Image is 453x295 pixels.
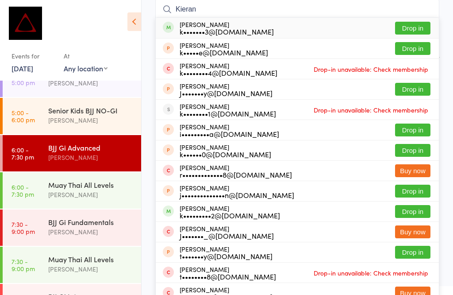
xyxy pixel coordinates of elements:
[180,89,273,97] div: J•••••••y@[DOMAIN_NAME]
[180,28,274,35] div: k•••••••3@[DOMAIN_NAME]
[311,266,430,279] span: Drop-in unavailable: Check membership
[12,49,55,63] div: Events for
[395,246,430,259] button: Drop in
[48,190,134,200] div: [PERSON_NAME]
[12,183,34,198] time: 6:00 - 7:30 pm
[180,69,277,76] div: k••••••••4@[DOMAIN_NAME]
[12,109,35,123] time: 5:00 - 6:00 pm
[12,72,35,86] time: 4:10 - 5:00 pm
[395,124,430,136] button: Drop in
[48,115,134,125] div: [PERSON_NAME]
[180,164,292,178] div: [PERSON_NAME]
[180,171,292,178] div: r•••••••••••••8@[DOMAIN_NAME]
[395,225,430,238] button: Buy now
[311,103,430,116] span: Drop-in unavailable: Check membership
[180,42,268,56] div: [PERSON_NAME]
[395,83,430,96] button: Drop in
[12,146,34,160] time: 6:00 - 7:30 pm
[48,264,134,274] div: [PERSON_NAME]
[311,62,430,76] span: Drop-in unavailable: Check membership
[180,212,280,219] div: k•••••••••2@[DOMAIN_NAME]
[3,135,141,171] a: 6:00 -7:30 pmBJJ Gi Advanced[PERSON_NAME]
[180,184,294,198] div: [PERSON_NAME]
[48,78,134,88] div: [PERSON_NAME]
[180,151,271,158] div: k••••••0@[DOMAIN_NAME]
[180,21,274,35] div: [PERSON_NAME]
[180,49,268,56] div: k•••••e@[DOMAIN_NAME]
[395,205,430,218] button: Drop in
[64,63,107,73] div: Any location
[395,185,430,198] button: Drop in
[3,210,141,246] a: 7:30 -9:00 pmBJJ Gi Fundamentals[PERSON_NAME]
[395,144,430,157] button: Drop in
[180,225,274,239] div: [PERSON_NAME]
[395,22,430,35] button: Drop in
[180,62,277,76] div: [PERSON_NAME]
[64,49,107,63] div: At
[9,7,42,40] img: Dominance MMA Thomastown
[48,254,134,264] div: Muay Thai All Levels
[12,221,35,235] time: 7:30 - 9:00 pm
[180,266,276,280] div: [PERSON_NAME]
[180,191,294,198] div: j••••••••••••••n@[DOMAIN_NAME]
[180,245,273,260] div: [PERSON_NAME]
[12,63,33,73] a: [DATE]
[180,232,274,239] div: J•••••••_@[DOMAIN_NAME]
[180,252,273,260] div: t•••••••y@[DOMAIN_NAME]
[48,180,134,190] div: Muay Thai All Levels
[180,123,279,137] div: [PERSON_NAME]
[48,217,134,227] div: BJJ Gi Fundamentals
[48,152,134,163] div: [PERSON_NAME]
[395,164,430,177] button: Buy now
[395,42,430,55] button: Drop in
[180,144,271,158] div: [PERSON_NAME]
[180,110,276,117] div: k••••••••1@[DOMAIN_NAME]
[48,143,134,152] div: BJJ Gi Advanced
[180,82,273,97] div: [PERSON_NAME]
[180,273,276,280] div: t••••••••8@[DOMAIN_NAME]
[48,105,134,115] div: Senior Kids BJJ NO-GI
[180,205,280,219] div: [PERSON_NAME]
[180,103,276,117] div: [PERSON_NAME]
[3,172,141,209] a: 6:00 -7:30 pmMuay Thai All Levels[PERSON_NAME]
[48,227,134,237] div: [PERSON_NAME]
[3,98,141,134] a: 5:00 -6:00 pmSenior Kids BJJ NO-GI[PERSON_NAME]
[3,247,141,283] a: 7:30 -9:00 pmMuay Thai All Levels[PERSON_NAME]
[12,258,35,272] time: 7:30 - 9:00 pm
[180,130,279,137] div: i•••••••••a@[DOMAIN_NAME]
